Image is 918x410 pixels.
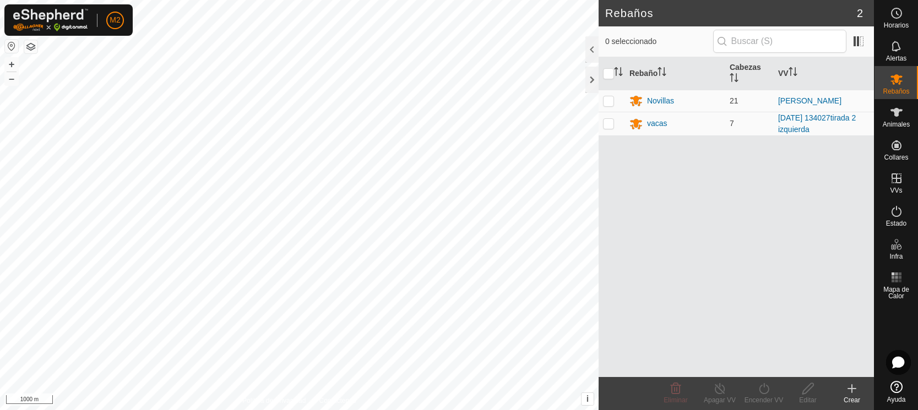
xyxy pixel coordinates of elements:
span: 21 [730,96,738,105]
a: Política de Privacidad [242,396,306,406]
div: Encender VV [742,395,786,405]
div: Crear [830,395,874,405]
span: Estado [886,220,906,227]
button: i [582,393,594,405]
p-sorticon: Activar para ordenar [730,75,738,84]
a: Contáctenos [319,396,356,406]
span: Animales [883,121,910,128]
button: Restablecer Mapa [5,40,18,53]
span: Mapa de Calor [877,286,915,299]
span: Eliminar [664,396,687,404]
span: Horarios [884,22,909,29]
span: 2 [857,5,863,21]
span: 7 [730,119,734,128]
span: Ayuda [887,396,906,403]
p-sorticon: Activar para ordenar [614,69,623,78]
h2: Rebaños [605,7,857,20]
img: Logo Gallagher [13,9,88,31]
span: Infra [889,253,903,260]
p-sorticon: Activar para ordenar [789,69,797,78]
div: Editar [786,395,830,405]
th: Rebaño [625,57,725,90]
span: Rebaños [883,88,909,95]
button: Capas del Mapa [24,40,37,53]
span: Collares [884,154,908,161]
input: Buscar (S) [713,30,846,53]
p-sorticon: Activar para ordenar [658,69,666,78]
span: M2 [110,14,120,26]
th: Cabezas [725,57,774,90]
a: [PERSON_NAME] [778,96,841,105]
div: vacas [647,118,667,129]
div: Apagar VV [698,395,742,405]
button: – [5,72,18,85]
div: Novillas [647,95,674,107]
span: VVs [890,187,902,194]
span: i [586,394,589,403]
span: Alertas [886,55,906,62]
a: Ayuda [874,376,918,407]
button: + [5,58,18,71]
th: VV [774,57,874,90]
a: [DATE] 134027tirada 2 izquierda [778,113,856,134]
span: 0 seleccionado [605,36,713,47]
